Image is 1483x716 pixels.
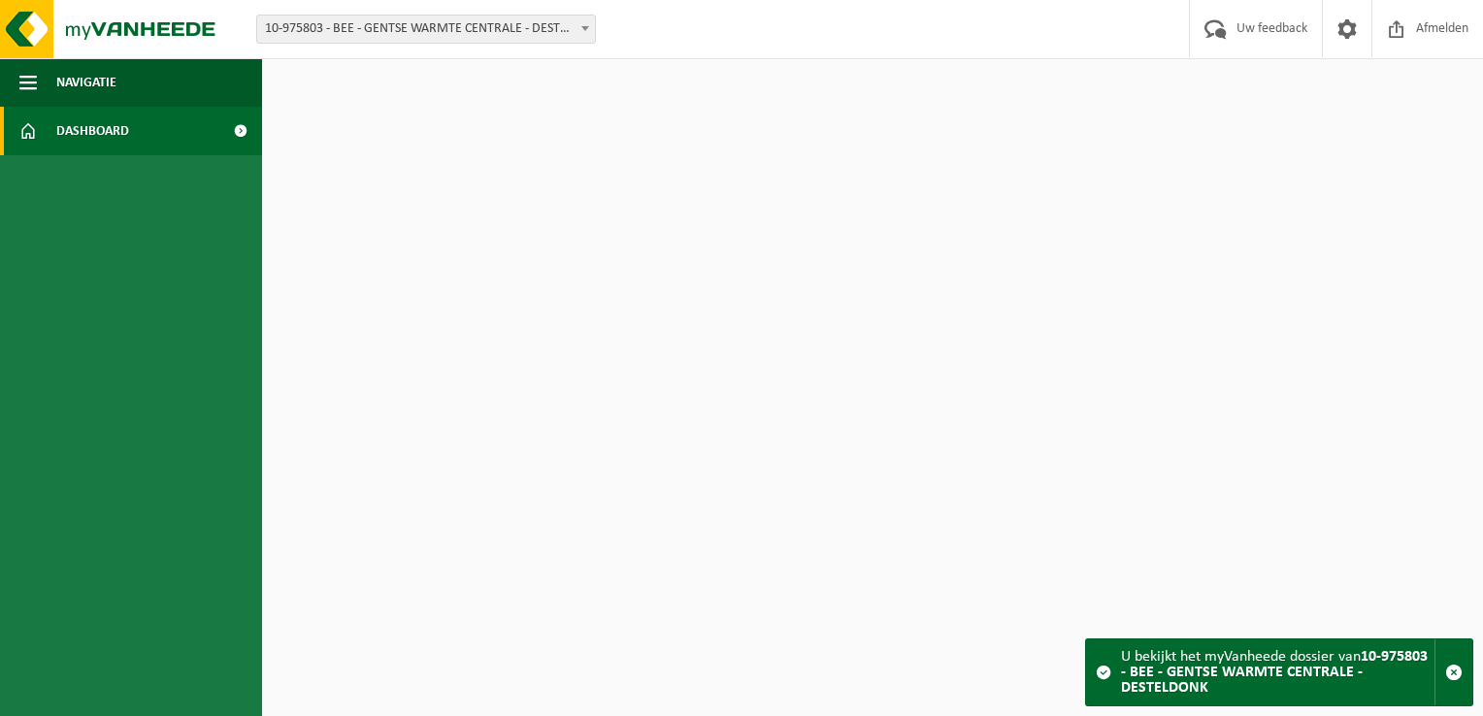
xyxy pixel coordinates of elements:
[256,15,596,44] span: 10-975803 - BEE - GENTSE WARMTE CENTRALE - DESTELDONK
[1121,639,1434,705] div: U bekijkt het myVanheede dossier van
[56,107,129,155] span: Dashboard
[56,58,116,107] span: Navigatie
[257,16,595,43] span: 10-975803 - BEE - GENTSE WARMTE CENTRALE - DESTELDONK
[1121,649,1428,696] strong: 10-975803 - BEE - GENTSE WARMTE CENTRALE - DESTELDONK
